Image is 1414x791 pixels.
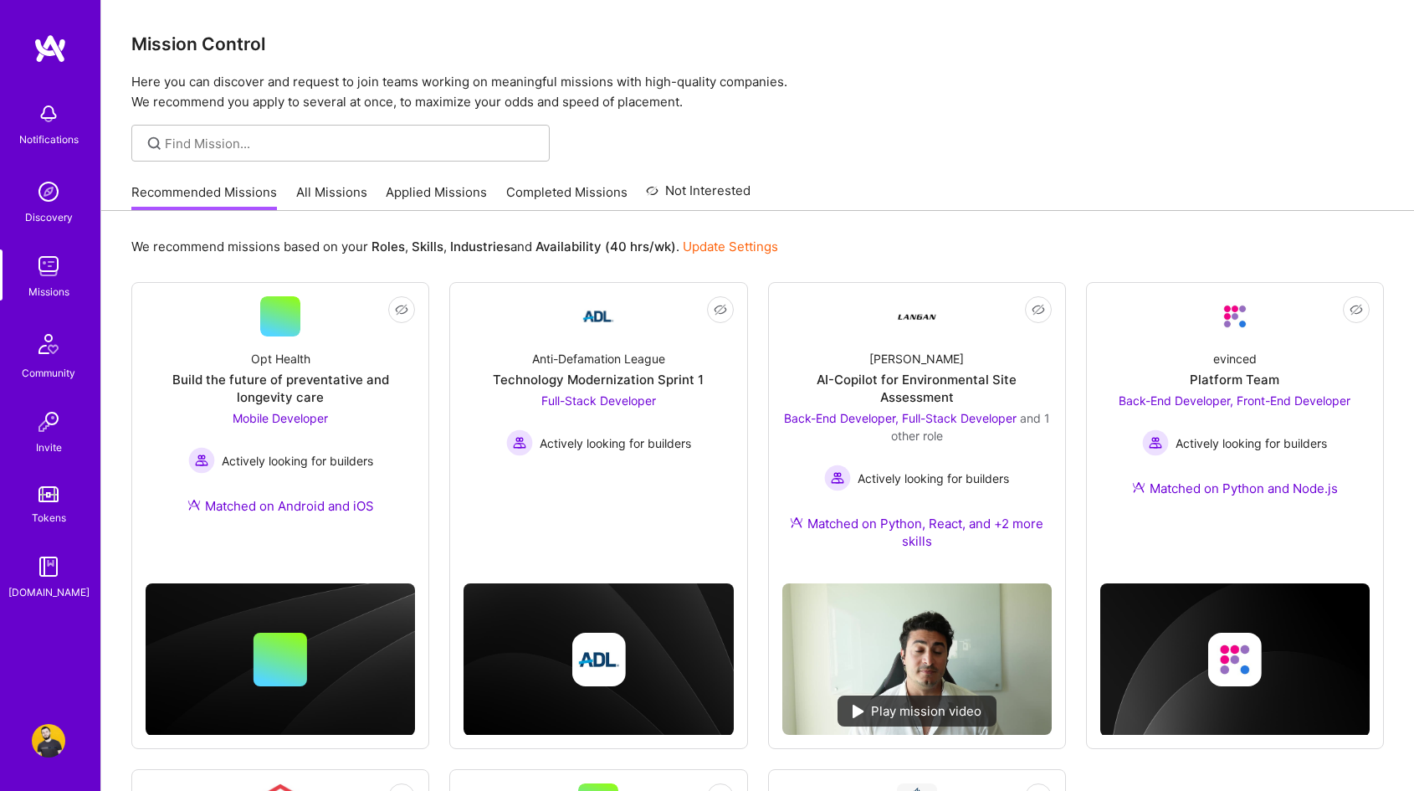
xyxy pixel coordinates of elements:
div: Matched on Python, React, and +2 more skills [782,515,1052,550]
img: logo [33,33,67,64]
img: Ateam Purple Icon [1132,480,1145,494]
img: cover [146,583,415,736]
a: Not Interested [646,181,751,211]
a: All Missions [296,183,367,211]
div: Play mission video [838,696,996,727]
div: Technology Modernization Sprint 1 [493,371,704,388]
i: icon EyeClosed [714,303,727,316]
b: Availability (40 hrs/wk) [535,239,676,254]
span: Back-End Developer, Full-Stack Developer [784,411,1017,425]
i: icon EyeClosed [1032,303,1045,316]
img: Community [28,324,69,364]
span: Actively looking for builders [540,434,691,452]
span: Mobile Developer [233,411,328,425]
div: Invite [36,439,62,456]
img: tokens [38,486,59,502]
img: cover [1100,583,1370,737]
a: Company LogoAnti-Defamation LeagueTechnology Modernization Sprint 1Full-Stack Developer Actively ... [464,296,733,509]
img: No Mission [782,583,1052,735]
img: Actively looking for builders [1142,429,1169,456]
a: Opt HealthBuild the future of preventative and longevity careMobile Developer Actively looking fo... [146,296,415,535]
div: evinced [1213,350,1257,367]
div: [PERSON_NAME] [869,350,964,367]
a: Company Logo[PERSON_NAME]AI-Copilot for Environmental Site AssessmentBack-End Developer, Full-Sta... [782,296,1052,570]
div: Anti-Defamation League [532,350,665,367]
img: Actively looking for builders [506,429,533,456]
span: Actively looking for builders [222,452,373,470]
span: Back-End Developer, Front-End Developer [1119,393,1350,408]
div: Community [22,364,75,382]
div: Missions [28,283,69,300]
a: Company LogoevincedPlatform TeamBack-End Developer, Front-End Developer Actively looking for buil... [1100,296,1370,517]
img: Company Logo [578,296,618,336]
div: Opt Health [251,350,310,367]
a: User Avatar [28,724,69,758]
b: Skills [412,239,443,254]
img: cover [464,583,733,736]
img: Invite [32,405,65,439]
a: Applied Missions [386,183,487,211]
div: Platform Team [1190,371,1279,388]
div: Matched on Python and Node.js [1132,480,1338,497]
span: Actively looking for builders [858,470,1009,487]
i: icon SearchGrey [145,134,164,153]
img: Company logo [571,633,625,686]
p: Here you can discover and request to join teams working on meaningful missions with high-quality ... [131,72,1384,112]
div: Discovery [25,208,73,226]
i: icon EyeClosed [395,303,408,316]
input: Find Mission... [165,135,537,152]
div: Tokens [32,509,66,526]
a: Update Settings [683,239,778,254]
div: [DOMAIN_NAME] [8,583,90,601]
div: Notifications [19,131,79,148]
h3: Mission Control [131,33,1384,54]
img: User Avatar [32,724,65,758]
a: Completed Missions [506,183,628,211]
a: Recommended Missions [131,183,277,211]
img: Ateam Purple Icon [187,498,201,511]
img: Actively looking for builders [188,447,215,474]
img: Company logo [1208,633,1262,686]
div: AI-Copilot for Environmental Site Assessment [782,371,1052,406]
img: guide book [32,550,65,583]
img: bell [32,97,65,131]
img: play [853,705,864,718]
p: We recommend missions based on your , , and . [131,238,778,255]
div: Build the future of preventative and longevity care [146,371,415,406]
img: Company Logo [897,296,937,336]
span: Actively looking for builders [1176,434,1327,452]
img: Actively looking for builders [824,465,851,491]
img: teamwork [32,249,65,283]
b: Industries [450,239,510,254]
b: Roles [371,239,405,254]
span: Full-Stack Developer [541,393,656,408]
img: discovery [32,175,65,208]
div: Matched on Android and iOS [187,497,374,515]
img: Ateam Purple Icon [790,516,803,529]
i: icon EyeClosed [1350,303,1363,316]
img: Company Logo [1215,296,1255,336]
